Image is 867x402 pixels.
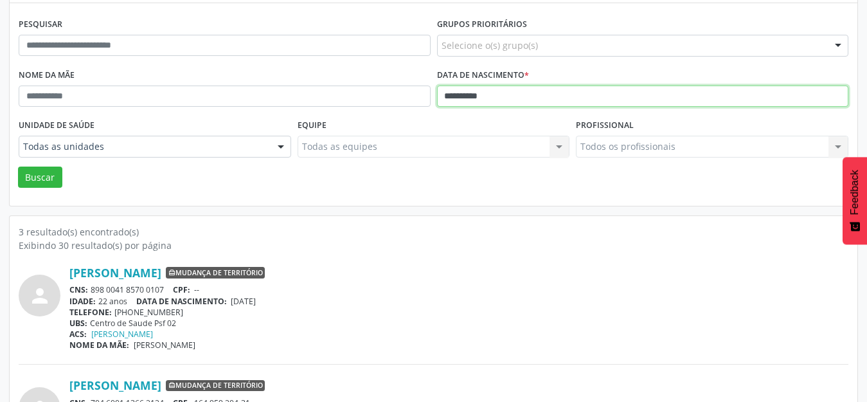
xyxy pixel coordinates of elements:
[69,266,161,280] a: [PERSON_NAME]
[69,378,161,392] a: [PERSON_NAME]
[136,296,227,307] span: DATA DE NASCIMENTO:
[849,170,861,215] span: Feedback
[91,329,153,340] a: [PERSON_NAME]
[194,284,199,295] span: --
[69,284,848,295] div: 898 0041 8570 0107
[442,39,538,52] span: Selecione o(s) grupo(s)
[231,296,256,307] span: [DATE]
[69,307,848,318] div: [PHONE_NUMBER]
[69,329,87,340] span: ACS:
[19,239,848,252] div: Exibindo 30 resultado(s) por página
[69,318,87,329] span: UBS:
[576,116,634,136] label: Profissional
[437,66,529,86] label: Data de nascimento
[437,15,527,35] label: Grupos prioritários
[69,318,848,329] div: Centro de Saude Psf 02
[19,225,848,239] div: 3 resultado(s) encontrado(s)
[69,284,88,295] span: CNS:
[173,284,190,295] span: CPF:
[69,296,96,307] span: IDADE:
[69,296,848,307] div: 22 anos
[134,340,195,351] span: [PERSON_NAME]
[69,340,129,351] span: NOME DA MÃE:
[28,284,51,307] i: person
[843,157,867,244] button: Feedback - Mostrar pesquisa
[69,307,112,318] span: TELEFONE:
[166,267,265,279] span: Mudança de território
[298,116,326,136] label: Equipe
[18,167,62,188] button: Buscar
[19,15,62,35] label: Pesquisar
[19,66,75,86] label: Nome da mãe
[23,140,265,153] span: Todas as unidades
[19,116,94,136] label: Unidade de saúde
[166,380,265,392] span: Mudança de território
